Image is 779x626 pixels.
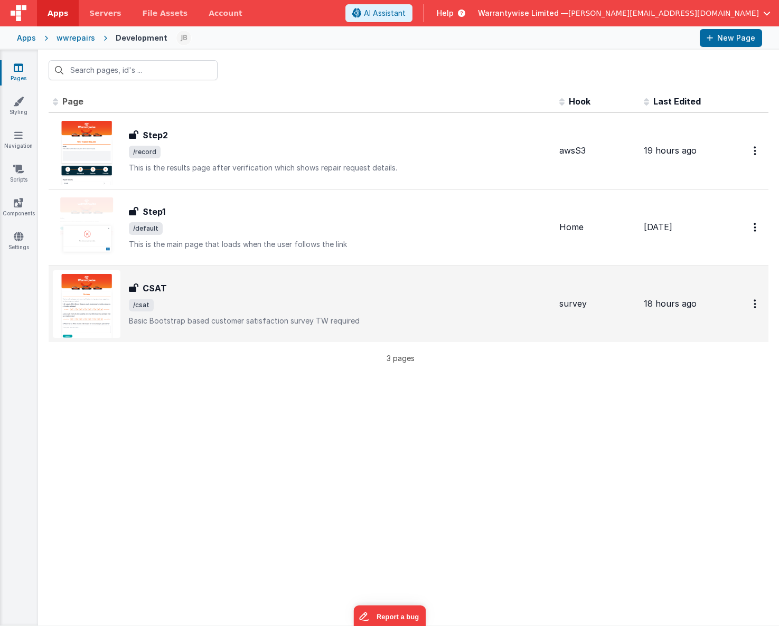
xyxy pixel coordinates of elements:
span: [PERSON_NAME][EMAIL_ADDRESS][DOMAIN_NAME] [568,8,759,18]
div: survey [559,298,635,310]
div: wwrepairs [57,33,95,43]
span: /record [129,146,161,158]
span: File Assets [143,8,188,18]
img: 126ded6fdb041a155bf9d42456259ab5 [176,31,191,45]
p: This is the main page that loads when the user follows the link [129,239,551,250]
p: This is the results page after verification which shows repair request details. [129,163,551,173]
span: Apps [48,8,68,18]
button: New Page [700,29,762,47]
h3: CSAT [143,282,167,295]
div: Apps [17,33,36,43]
span: [DATE] [644,222,672,232]
input: Search pages, id's ... [49,60,218,80]
span: Page [62,96,83,107]
span: Help [437,8,454,18]
button: Warrantywise Limited — [PERSON_NAME][EMAIL_ADDRESS][DOMAIN_NAME] [478,8,771,18]
h3: Step2 [143,129,168,141]
span: Hook [569,96,590,107]
span: Warrantywise Limited — [478,8,568,18]
button: Options [747,140,764,162]
div: Development [116,33,167,43]
div: Home [559,221,635,233]
span: AI Assistant [364,8,406,18]
span: 19 hours ago [644,145,697,156]
h3: Step1 [143,205,165,218]
span: Last Edited [653,96,701,107]
span: /csat [129,299,154,311]
button: Options [747,293,764,315]
span: /default [129,222,163,235]
button: Options [747,216,764,238]
span: Servers [89,8,121,18]
span: 18 hours ago [644,298,697,309]
p: 3 pages [49,353,753,364]
p: Basic Bootstrap based customer satisfaction survey TW required [129,316,551,326]
div: awsS3 [559,145,635,157]
button: AI Assistant [345,4,412,22]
